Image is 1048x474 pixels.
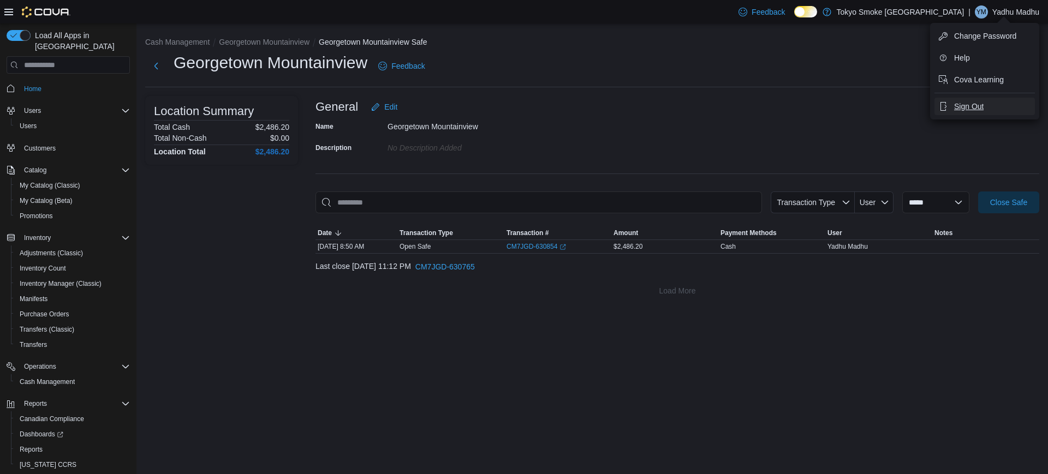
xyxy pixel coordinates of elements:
[415,261,475,272] span: CM7JGD-630765
[255,147,289,156] h4: $2,486.20
[659,285,696,296] span: Load More
[507,229,549,237] span: Transaction #
[11,307,134,322] button: Purchase Orders
[15,323,130,336] span: Transfers (Classic)
[614,229,638,237] span: Amount
[15,375,79,388] a: Cash Management
[154,105,254,118] h3: Location Summary
[15,209,130,223] span: Promotions
[11,322,134,337] button: Transfers (Classic)
[20,164,130,177] span: Catalog
[20,377,75,386] span: Cash Management
[720,242,736,251] div: Cash
[827,242,868,251] span: Yadhu Madhu
[20,340,47,349] span: Transfers
[255,123,289,131] p: $2,486.20
[219,38,309,46] button: Georgetown Mountainview
[315,226,397,239] button: Date
[391,61,425,71] span: Feedback
[954,31,1016,41] span: Change Password
[934,49,1035,67] button: Help
[20,397,130,410] span: Reports
[11,245,134,261] button: Adjustments (Classic)
[20,445,43,454] span: Reports
[20,415,84,423] span: Canadian Compliance
[771,191,855,213] button: Transaction Type
[20,397,51,410] button: Reports
[384,101,397,112] span: Edit
[15,308,74,321] a: Purchase Orders
[15,292,130,305] span: Manifests
[15,247,130,260] span: Adjustments (Classic)
[15,338,51,351] a: Transfers
[400,242,431,251] p: Open Safe
[315,100,358,113] h3: General
[11,442,134,457] button: Reports
[15,338,130,351] span: Transfers
[154,123,190,131] h6: Total Cash
[11,178,134,193] button: My Catalog (Classic)
[11,291,134,307] button: Manifests
[860,198,876,207] span: User
[388,118,534,131] div: Georgetown Mountainview
[794,17,795,18] span: Dark Mode
[20,104,45,117] button: Users
[934,229,952,237] span: Notes
[11,208,134,224] button: Promotions
[315,280,1039,302] button: Load More
[752,7,785,17] span: Feedback
[20,212,53,220] span: Promotions
[15,119,41,133] a: Users
[15,428,68,441] a: Dashboards
[24,106,41,115] span: Users
[20,295,47,303] span: Manifests
[315,240,397,253] div: [DATE] 8:50 AM
[15,119,130,133] span: Users
[20,122,37,130] span: Users
[315,122,334,131] label: Name
[976,5,986,19] span: YM
[154,134,207,142] h6: Total Non-Cash
[400,229,453,237] span: Transaction Type
[720,229,777,237] span: Payment Methods
[20,460,76,469] span: [US_STATE] CCRS
[15,179,130,192] span: My Catalog (Classic)
[11,276,134,291] button: Inventory Manager (Classic)
[11,118,134,134] button: Users
[15,209,57,223] a: Promotions
[2,163,134,178] button: Catalog
[315,143,352,152] label: Description
[2,230,134,245] button: Inventory
[20,430,63,439] span: Dashboards
[145,38,210,46] button: Cash Management
[31,30,130,52] span: Load All Apps in [GEOGRAPHIC_DATA]
[934,27,1035,45] button: Change Password
[20,360,130,373] span: Operations
[611,226,718,239] button: Amount
[20,310,69,319] span: Purchase Orders
[388,139,534,152] div: No Description added
[992,5,1039,19] p: Yadhu Madhu
[2,396,134,411] button: Reports
[11,427,134,442] a: Dashboards
[614,242,642,251] span: $2,486.20
[15,262,130,275] span: Inventory Count
[20,142,60,155] a: Customers
[20,279,102,288] span: Inventory Manager (Classic)
[11,261,134,276] button: Inventory Count
[504,226,611,239] button: Transaction #
[15,443,47,456] a: Reports
[22,7,70,17] img: Cova
[837,5,964,19] p: Tokyo Smoke [GEOGRAPHIC_DATA]
[20,231,55,244] button: Inventory
[315,191,762,213] input: This is a search bar. As you type, the results lower in the page will automatically filter.
[15,323,79,336] a: Transfers (Classic)
[15,412,130,425] span: Canadian Compliance
[20,181,80,190] span: My Catalog (Classic)
[20,325,74,334] span: Transfers (Classic)
[20,264,66,273] span: Inventory Count
[20,249,83,257] span: Adjustments (Classic)
[20,81,130,95] span: Home
[934,98,1035,115] button: Sign Out
[507,242,566,251] a: CM7JGD-630854External link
